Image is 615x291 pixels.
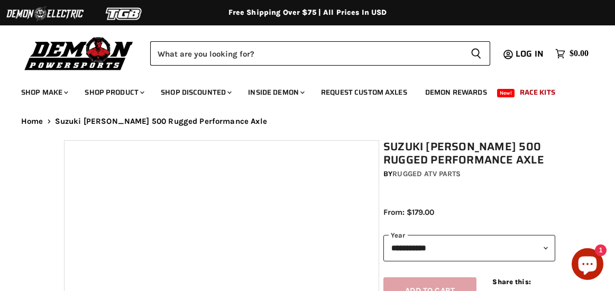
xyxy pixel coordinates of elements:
[383,207,434,217] span: From: $179.00
[240,81,311,103] a: Inside Demon
[383,140,555,167] h1: Suzuki [PERSON_NAME] 500 Rugged Performance Axle
[5,4,85,24] img: Demon Electric Logo 2
[516,47,544,60] span: Log in
[570,49,589,59] span: $0.00
[85,4,164,24] img: TGB Logo 2
[150,41,462,66] input: Search
[550,46,594,61] a: $0.00
[21,117,43,126] a: Home
[462,41,490,66] button: Search
[417,81,495,103] a: Demon Rewards
[492,278,530,286] span: Share this:
[77,81,151,103] a: Shop Product
[21,34,137,72] img: Demon Powersports
[392,169,461,178] a: Rugged ATV Parts
[512,81,563,103] a: Race Kits
[511,49,550,59] a: Log in
[150,41,490,66] form: Product
[153,81,238,103] a: Shop Discounted
[13,77,586,103] ul: Main menu
[568,248,607,283] inbox-online-store-chat: Shopify online store chat
[13,81,75,103] a: Shop Make
[383,235,555,261] select: year
[313,81,415,103] a: Request Custom Axles
[55,117,267,126] span: Suzuki [PERSON_NAME] 500 Rugged Performance Axle
[497,89,515,97] span: New!
[383,168,555,180] div: by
